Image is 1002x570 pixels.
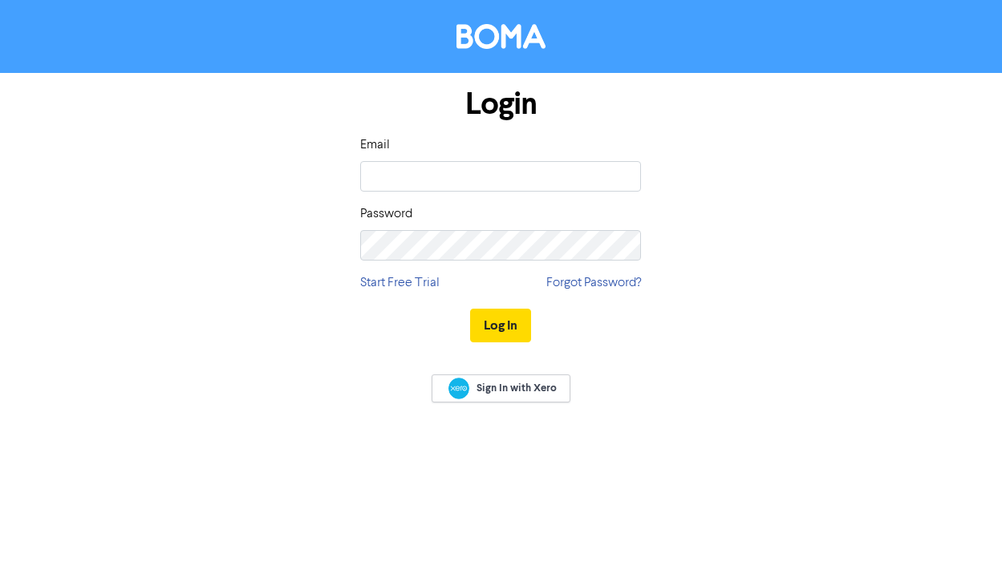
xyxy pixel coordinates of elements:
[360,204,412,224] label: Password
[477,381,557,395] span: Sign In with Xero
[546,273,641,293] a: Forgot Password?
[360,86,641,123] h1: Login
[432,374,570,402] a: Sign In with Xero
[360,273,440,293] a: Start Free Trial
[448,378,469,399] img: Xero logo
[360,135,390,155] label: Email
[456,24,546,49] img: BOMA Logo
[470,309,531,342] button: Log In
